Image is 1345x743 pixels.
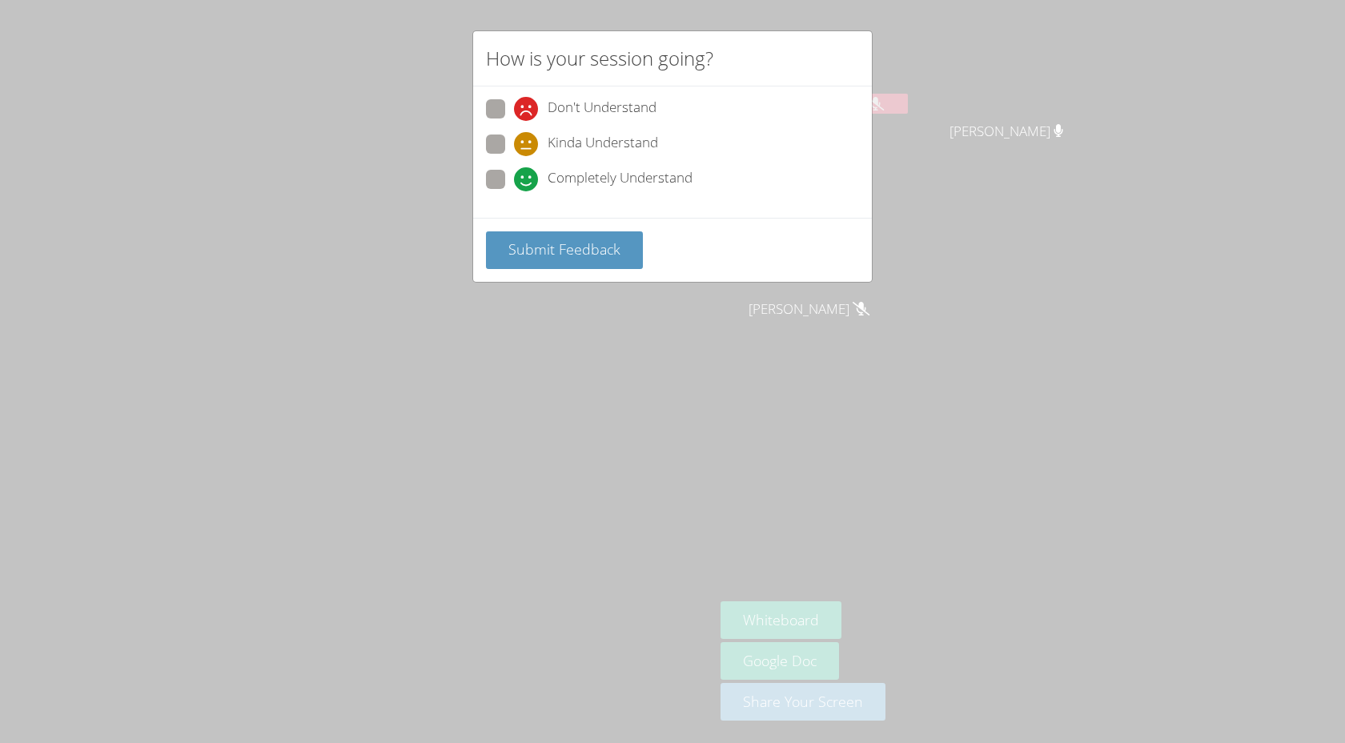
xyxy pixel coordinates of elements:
span: Kinda Understand [548,132,658,156]
span: Submit Feedback [508,239,620,259]
h2: How is your session going? [486,44,713,73]
button: Submit Feedback [486,231,643,269]
span: Completely Understand [548,167,693,191]
span: Don't Understand [548,97,656,121]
